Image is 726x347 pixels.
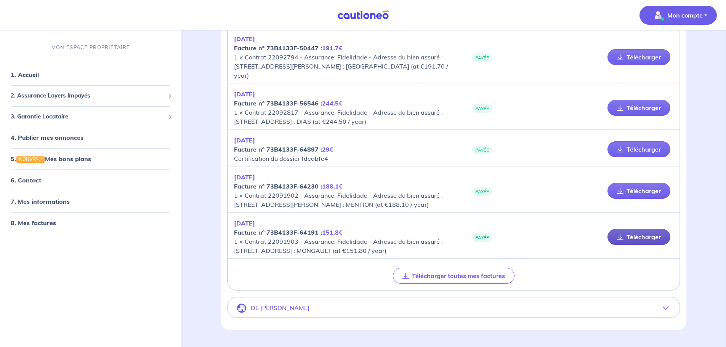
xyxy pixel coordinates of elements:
[11,219,56,227] a: 8. Mes factures
[234,173,255,181] em: [DATE]
[237,304,246,313] img: illu_company.svg
[234,146,333,153] strong: Facture nº 73B4133F-64897 :
[607,49,670,65] a: Télécharger
[3,194,178,209] div: 7. Mes informations
[472,146,492,154] span: PAYÉE
[234,90,255,98] em: [DATE]
[11,91,165,100] span: 2. Assurance Loyers Impayés
[393,268,514,284] button: Télécharger toutes mes factures
[472,53,492,62] span: PAYÉE
[11,71,39,78] a: 1. Accueil
[11,198,70,205] a: 7. Mes informations
[639,6,717,25] button: illu_account_valid_menu.svgMon compte
[3,215,178,230] div: 8. Mes factures
[607,183,670,199] a: Télécharger
[3,173,178,188] div: 6. Contact
[234,44,343,52] strong: Facture nº 73B4133F-50447 :
[11,155,91,163] a: 5.NOUVEAUMes bons plans
[11,176,41,184] a: 6. Contact
[234,219,255,227] em: [DATE]
[51,44,130,51] p: MON ESPACE PROPRIÉTAIRE
[3,67,178,82] div: 1. Accueil
[234,90,454,126] p: 1 × Contrat 22092817 - Assurance: Fidelidade - Adresse du bien assuré : [STREET_ADDRESS] : DIAS (...
[234,99,343,107] strong: Facture nº 73B4133F-56546 :
[667,11,703,20] p: Mon compte
[234,35,255,43] em: [DATE]
[228,299,680,317] button: DE [PERSON_NAME]
[607,141,670,157] a: Télécharger
[607,100,670,116] a: Télécharger
[234,219,454,255] p: 1 × Contrat 22091903 - Assurance: Fidelidade - Adresse du bien assuré : [STREET_ADDRESS] : MONGAU...
[322,44,343,52] em: 191.7€
[234,173,454,209] p: 1 × Contrat 22091902 - Assurance: Fidelidade - Adresse du bien assuré : [STREET_ADDRESS][PERSON_N...
[3,151,178,166] div: 5.NOUVEAUMes bons plans
[11,134,83,141] a: 4. Publier mes annonces
[335,10,392,20] img: Cautioneo
[234,229,343,236] strong: Facture nº 73B4133F-64191 :
[234,136,255,144] em: [DATE]
[322,99,343,107] em: 244.5€
[472,187,492,196] span: PAYÉE
[234,182,343,190] strong: Facture nº 73B4133F-64230 :
[472,233,492,242] span: PAYÉE
[322,229,343,236] em: 151.8€
[3,130,178,145] div: 4. Publier mes annonces
[322,146,333,153] em: 29€
[3,88,178,103] div: 2. Assurance Loyers Impayés
[652,9,664,21] img: illu_account_valid_menu.svg
[234,136,454,163] p: Certification du dossier fdeabfe4
[234,34,454,80] p: 1 × Contrat 22092794 - Assurance: Fidelidade - Adresse du bien assuré : [STREET_ADDRESS][PERSON_N...
[607,229,670,245] a: Télécharger
[472,104,492,113] span: PAYÉE
[322,182,343,190] em: 188.1€
[3,109,178,124] div: 3. Garantie Locataire
[11,112,165,121] span: 3. Garantie Locataire
[251,304,309,312] p: DE [PERSON_NAME]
